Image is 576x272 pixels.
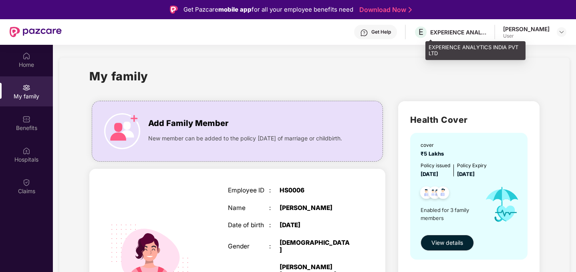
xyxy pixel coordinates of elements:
[410,113,528,126] h2: Health Cover
[430,28,486,36] div: EXPERIENCE ANALYTICS INDIA PVT LTD
[269,204,280,212] div: :
[371,29,391,35] div: Get Help
[359,6,409,14] a: Download Now
[421,235,474,251] button: View details
[478,178,526,231] img: icon
[104,113,140,149] img: icon
[228,222,269,229] div: Date of birth
[280,239,352,254] div: [DEMOGRAPHIC_DATA]
[280,187,352,194] div: HS0006
[22,147,30,155] img: svg+xml;base64,PHN2ZyBpZD0iSG9zcGl0YWxzIiB4bWxucz0iaHR0cDovL3d3dy53My5vcmcvMjAwMC9zdmciIHdpZHRoPS...
[22,115,30,123] img: svg+xml;base64,PHN2ZyBpZD0iQmVuZWZpdHMiIHhtbG5zPSJodHRwOi8vd3d3LnczLm9yZy8yMDAwL3N2ZyIgd2lkdGg9Ij...
[457,171,475,177] span: [DATE]
[421,142,447,149] div: cover
[419,27,423,37] span: E
[421,206,478,222] span: Enabled for 3 family members
[280,222,352,229] div: [DATE]
[558,29,565,35] img: svg+xml;base64,PHN2ZyBpZD0iRHJvcGRvd24tMzJ4MzIiIHhtbG5zPSJodHRwOi8vd3d3LnczLm9yZy8yMDAwL3N2ZyIgd2...
[360,29,368,37] img: svg+xml;base64,PHN2ZyBpZD0iSGVscC0zMngzMiIgeG1sbnM9Imh0dHA6Ly93d3cudzMub3JnLzIwMDAvc3ZnIiB3aWR0aD...
[228,243,269,250] div: Gender
[457,162,487,170] div: Policy Expiry
[421,150,447,157] span: ₹5 Lakhs
[431,238,463,247] span: View details
[421,162,450,170] div: Policy issued
[22,84,30,92] img: svg+xml;base64,PHN2ZyB3aWR0aD0iMjAiIGhlaWdodD0iMjAiIHZpZXdCb3g9IjAgMCAyMCAyMCIgZmlsbD0ibm9uZSIgeG...
[269,243,280,250] div: :
[22,178,30,186] img: svg+xml;base64,PHN2ZyBpZD0iQ2xhaW0iIHhtbG5zPSJodHRwOi8vd3d3LnczLm9yZy8yMDAwL3N2ZyIgd2lkdGg9IjIwIi...
[503,33,550,39] div: User
[269,222,280,229] div: :
[228,204,269,212] div: Name
[421,171,438,177] span: [DATE]
[425,184,445,204] img: svg+xml;base64,PHN2ZyB4bWxucz0iaHR0cDovL3d3dy53My5vcmcvMjAwMC9zdmciIHdpZHRoPSI0OC45MTUiIGhlaWdodD...
[89,67,148,85] h1: My family
[433,184,453,204] img: svg+xml;base64,PHN2ZyB4bWxucz0iaHR0cDovL3d3dy53My5vcmcvMjAwMC9zdmciIHdpZHRoPSI0OC45NDMiIGhlaWdodD...
[10,27,62,37] img: New Pazcare Logo
[425,41,526,60] div: EXPERIENCE ANALYTICS INDIA PVT LTD
[409,6,412,14] img: Stroke
[218,6,252,13] strong: mobile app
[269,187,280,194] div: :
[417,184,436,204] img: svg+xml;base64,PHN2ZyB4bWxucz0iaHR0cDovL3d3dy53My5vcmcvMjAwMC9zdmciIHdpZHRoPSI0OC45NDMiIGhlaWdodD...
[148,134,342,143] span: New member can be added to the policy [DATE] of marriage or childbirth.
[183,5,353,14] div: Get Pazcare for all your employee benefits need
[228,187,269,194] div: Employee ID
[170,6,178,14] img: Logo
[148,117,228,130] span: Add Family Member
[22,52,30,60] img: svg+xml;base64,PHN2ZyBpZD0iSG9tZSIgeG1sbnM9Imh0dHA6Ly93d3cudzMub3JnLzIwMDAvc3ZnIiB3aWR0aD0iMjAiIG...
[280,204,352,212] div: [PERSON_NAME]
[503,25,550,33] div: [PERSON_NAME]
